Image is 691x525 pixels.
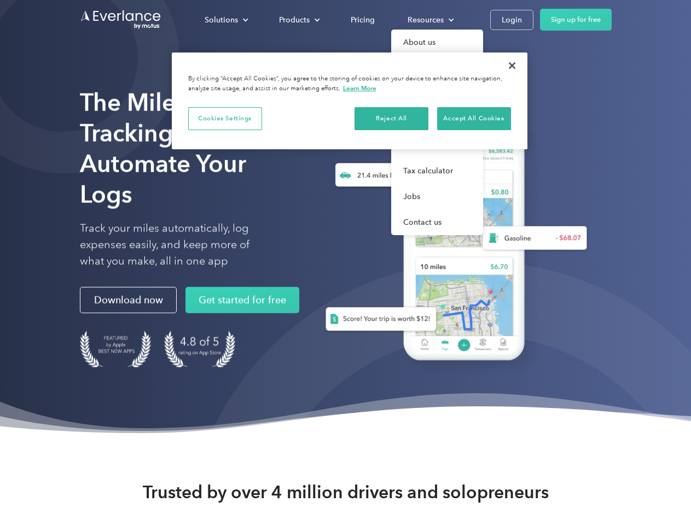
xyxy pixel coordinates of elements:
[80,220,275,270] p: Track your miles automatically, log expenses easily, and keep more of what you make, all in one app
[268,10,329,30] div: Products
[391,209,483,235] a: Contact us
[343,84,376,92] a: More information about your privacy, opens in a new tab
[391,158,483,184] a: Tax calculator
[205,13,238,27] div: Solutions
[340,10,386,30] a: Pricing
[502,13,522,27] div: Login
[351,13,375,27] div: Pricing
[308,104,596,377] img: Everlance, mileage tracker app, expense tracking app
[490,10,533,30] a: Login
[355,107,428,130] button: Reject All
[172,52,527,149] div: Cookie banner
[172,52,527,149] div: Privacy
[188,74,511,94] div: By clicking “Accept All Cookies”, you agree to the storing of cookies on your device to enhance s...
[540,9,612,31] a: Sign up for free
[391,184,483,209] a: Jobs
[80,9,162,30] a: Go to homepage
[188,107,262,130] button: Cookies Settings
[80,287,177,313] a: Download now
[500,54,524,78] button: Close
[391,30,483,55] a: About us
[437,107,511,130] button: Accept All Cookies
[80,331,151,367] img: Badge for Featured by Apple Best New Apps
[194,10,257,30] div: Solutions
[279,13,310,27] div: Products
[164,331,235,367] img: 4.9 out of 5 stars on the app store
[408,13,444,27] div: Resources
[185,287,299,313] a: Get started for free
[397,10,463,30] div: Resources
[391,30,483,235] nav: Resources
[143,481,549,503] strong: Trusted by over 4 million drivers and solopreneurs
